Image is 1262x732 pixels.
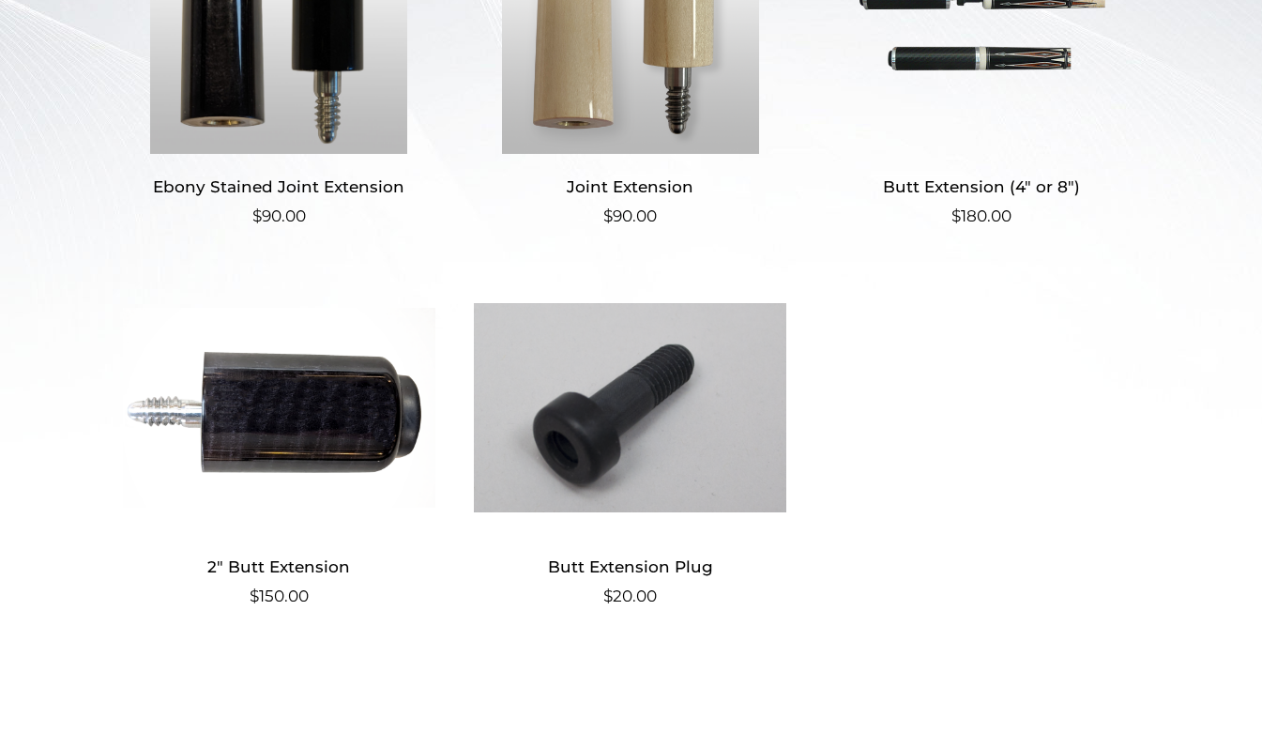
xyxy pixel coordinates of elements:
h2: 2″ Butt Extension [123,549,435,584]
bdi: 150.00 [250,587,309,605]
a: Butt Extension Plug $20.00 [474,281,786,608]
h2: Butt Extension Plug [474,549,786,584]
span: $ [603,587,613,605]
span: $ [603,206,613,225]
h2: Ebony Stained Joint Extension [123,169,435,204]
h2: Joint Extension [474,169,786,204]
bdi: 20.00 [603,587,657,605]
bdi: 90.00 [252,206,306,225]
h2: Butt Extension (4″ or 8″) [826,169,1138,204]
bdi: 90.00 [603,206,657,225]
span: $ [250,587,259,605]
bdi: 180.00 [951,206,1011,225]
a: 2″ Butt Extension $150.00 [123,281,435,608]
span: $ [951,206,961,225]
img: 2" Butt Extension [123,281,435,534]
span: $ [252,206,262,225]
img: Butt Extension Plug [474,281,786,534]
